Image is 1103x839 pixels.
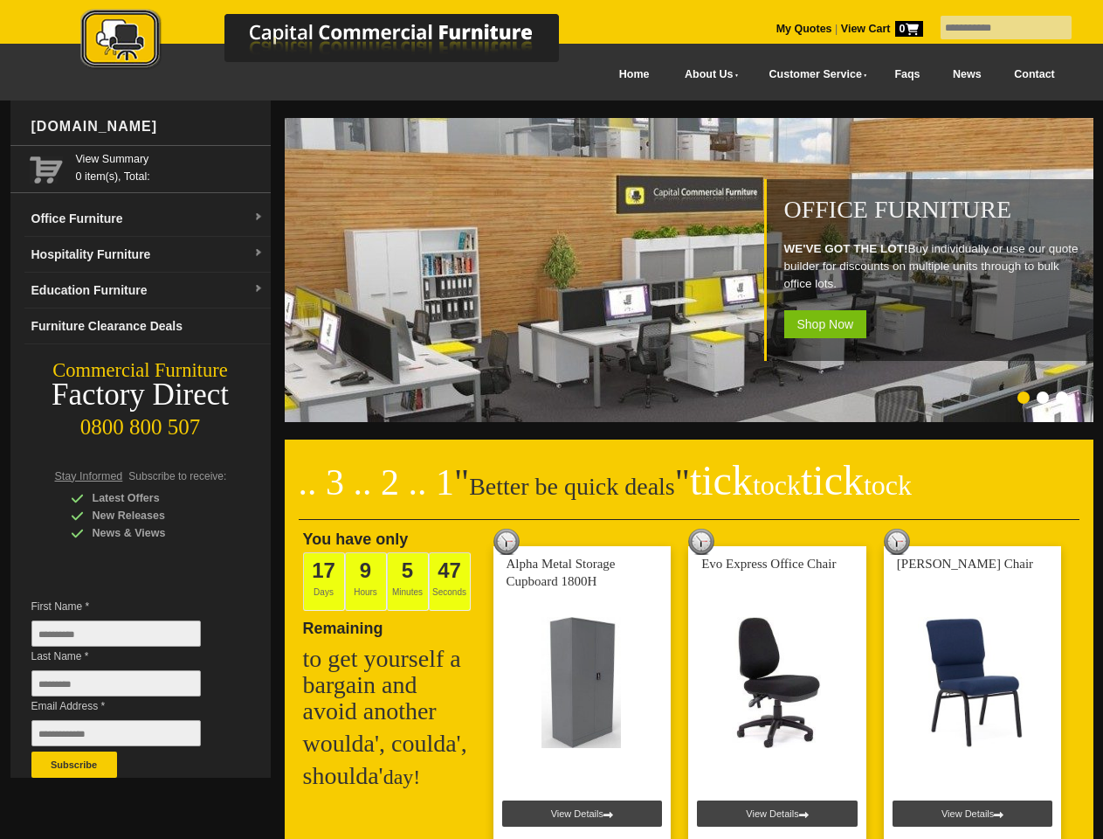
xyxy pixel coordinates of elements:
img: tick tock deal clock [688,529,714,555]
a: Contact [997,55,1071,94]
span: Remaining [303,613,383,637]
h2: Better be quick deals [299,468,1079,520]
span: Shop Now [784,310,867,338]
span: 47 [438,558,461,582]
img: tick tock deal clock [884,529,910,555]
span: tock [864,469,912,501]
a: Capital Commercial Furniture Logo [32,9,644,78]
div: [DOMAIN_NAME] [24,101,271,153]
a: Education Furnituredropdown [24,273,271,309]
button: Subscribe [31,752,117,778]
span: Hours [345,552,387,611]
span: Days [303,552,345,611]
div: Commercial Furniture [10,358,271,383]
img: tick tock deal clock [493,529,520,555]
span: First Name * [31,598,227,615]
span: Last Name * [31,648,227,665]
a: Office Furniture WE'VE GOT THE LOT!Buy individually or use our quote builder for discounts on mul... [285,413,1097,425]
a: View Summary [76,150,264,168]
h2: woulda', coulda', [303,731,478,757]
span: Minutes [387,552,429,611]
div: 0800 800 507 [10,406,271,440]
li: Page dot 2 [1037,392,1049,404]
a: My Quotes [776,23,832,35]
span: day! [383,766,421,788]
a: News [936,55,997,94]
input: Last Name * [31,670,201,697]
img: dropdown [253,248,264,259]
strong: WE'VE GOT THE LOT! [784,242,908,255]
input: Email Address * [31,720,201,746]
img: dropdown [253,284,264,295]
a: Furniture Clearance Deals [24,309,271,344]
img: Office Furniture [285,118,1097,422]
li: Page dot 1 [1017,392,1030,404]
span: " [454,462,469,503]
span: tick tick [690,457,912,503]
span: 9 [360,558,371,582]
span: 0 item(s), Total: [76,150,264,183]
span: Seconds [429,552,471,611]
div: Factory Direct [10,383,271,407]
a: Office Furnituredropdown [24,201,271,237]
h2: to get yourself a bargain and avoid another [303,646,478,725]
div: New Releases [71,507,237,524]
span: tock [753,469,801,501]
span: Subscribe to receive: [128,470,226,482]
a: Customer Service [749,55,878,94]
a: Hospitality Furnituredropdown [24,237,271,273]
span: Email Address * [31,697,227,715]
a: About Us [665,55,749,94]
div: Latest Offers [71,489,237,507]
p: Buy individually or use our quote builder for discounts on multiple units through to bulk office ... [784,240,1085,293]
span: 17 [312,558,335,582]
h2: shoulda' [303,763,478,790]
h1: Office Furniture [784,197,1085,223]
span: You have only [303,530,409,548]
span: Stay Informed [55,470,123,482]
a: Faqs [879,55,937,94]
span: " [675,462,912,503]
img: Capital Commercial Furniture Logo [32,9,644,73]
strong: View Cart [841,23,923,35]
span: 5 [402,558,413,582]
span: .. 3 .. 2 .. 1 [299,462,455,503]
li: Page dot 3 [1056,392,1068,404]
span: 0 [895,21,923,37]
div: News & Views [71,524,237,542]
input: First Name * [31,621,201,647]
a: View Cart0 [838,23,922,35]
img: dropdown [253,212,264,223]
